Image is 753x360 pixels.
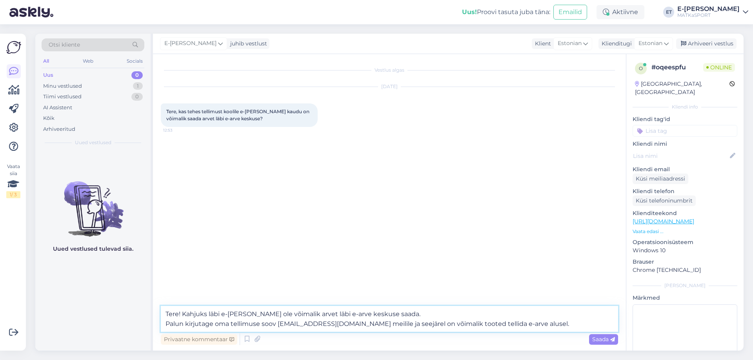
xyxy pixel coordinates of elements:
div: Küsi meiliaadressi [633,174,688,184]
div: Arhiveeri vestlus [676,38,737,49]
p: Kliendi email [633,165,737,174]
input: Lisa tag [633,125,737,137]
div: 1 [133,82,143,90]
p: Operatsioonisüsteem [633,238,737,246]
p: Kliendi telefon [633,187,737,195]
div: Proovi tasuta juba täna: [462,7,550,17]
div: Klient [532,40,551,48]
p: Kliendi nimi [633,140,737,148]
img: Askly Logo [6,40,21,55]
div: juhib vestlust [227,40,267,48]
div: Vaata siia [6,163,20,198]
p: Kliendi tag'id [633,115,737,123]
span: Saada [592,336,615,343]
div: Vestlus algas [161,67,618,74]
span: Otsi kliente [49,41,80,49]
div: Web [81,56,95,66]
p: Uued vestlused tulevad siia. [53,245,133,253]
div: Arhiveeritud [43,125,75,133]
div: Socials [125,56,144,66]
input: Lisa nimi [633,152,728,160]
span: Estonian [638,39,662,48]
span: 12:53 [163,127,193,133]
p: Märkmed [633,294,737,302]
p: Chrome [TECHNICAL_ID] [633,266,737,274]
div: Aktiivne [597,5,644,19]
div: [GEOGRAPHIC_DATA], [GEOGRAPHIC_DATA] [635,80,729,96]
p: Windows 10 [633,246,737,255]
div: [PERSON_NAME] [633,282,737,289]
span: Estonian [558,39,582,48]
p: Brauser [633,258,737,266]
div: # oqeespfu [651,63,703,72]
img: No chats [35,167,151,238]
span: Uued vestlused [75,139,111,146]
div: AI Assistent [43,104,72,112]
span: Online [703,63,735,72]
p: Klienditeekond [633,209,737,217]
div: Kõik [43,114,55,122]
div: Klienditugi [598,40,632,48]
div: Uus [43,71,53,79]
div: Minu vestlused [43,82,82,90]
p: Vaata edasi ... [633,228,737,235]
div: Privaatne kommentaar [161,334,237,345]
div: 0 [131,93,143,101]
div: Tiimi vestlused [43,93,82,101]
div: [DATE] [161,83,618,90]
div: E-[PERSON_NAME] [677,6,740,12]
button: Emailid [553,5,587,20]
a: E-[PERSON_NAME]MATKaSPORT [677,6,748,18]
div: 1 / 3 [6,191,20,198]
textarea: Tere! Kahjuks läbi e-[PERSON_NAME] ole võimalik arvet läbi e-arve keskuse saada. Palun kirjutage ... [161,306,618,332]
b: Uus! [462,8,477,16]
span: E-[PERSON_NAME] [164,39,216,48]
a: [URL][DOMAIN_NAME] [633,218,694,225]
div: All [42,56,51,66]
div: ET [663,7,674,18]
div: Küsi telefoninumbrit [633,195,696,206]
div: Kliendi info [633,103,737,110]
span: o [639,65,643,71]
div: 0 [131,71,143,79]
div: MATKaSPORT [677,12,740,18]
span: Tere, kas tehes tellimust koolile e-[PERSON_NAME] kaudu on võimalik saada arvet läbi e-arve keskuse? [166,109,311,121]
